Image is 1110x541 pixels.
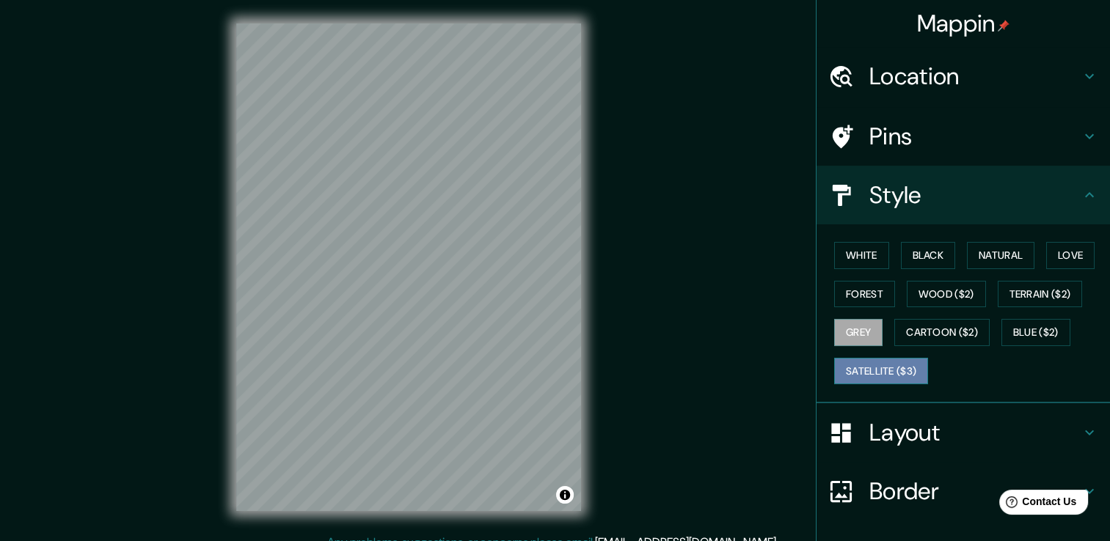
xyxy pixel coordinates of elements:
button: Terrain ($2) [998,281,1083,308]
img: pin-icon.png [998,20,1009,32]
h4: Pins [869,122,1081,151]
h4: Border [869,476,1081,506]
canvas: Map [236,23,581,511]
div: Layout [817,403,1110,462]
h4: Layout [869,418,1081,447]
div: Style [817,166,1110,224]
div: Border [817,462,1110,520]
button: Natural [967,242,1034,269]
button: Toggle attribution [556,486,574,504]
button: Satellite ($3) [834,358,928,385]
h4: Style [869,180,1081,210]
h4: Mappin [917,9,1010,38]
div: Pins [817,107,1110,166]
h4: Location [869,62,1081,91]
button: Cartoon ($2) [894,319,990,346]
div: Location [817,47,1110,106]
iframe: Help widget launcher [979,484,1094,525]
button: Black [901,242,956,269]
button: Love [1046,242,1095,269]
button: Grey [834,319,883,346]
button: Wood ($2) [907,281,986,308]
button: Blue ($2) [1001,319,1070,346]
button: White [834,242,889,269]
button: Forest [834,281,895,308]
